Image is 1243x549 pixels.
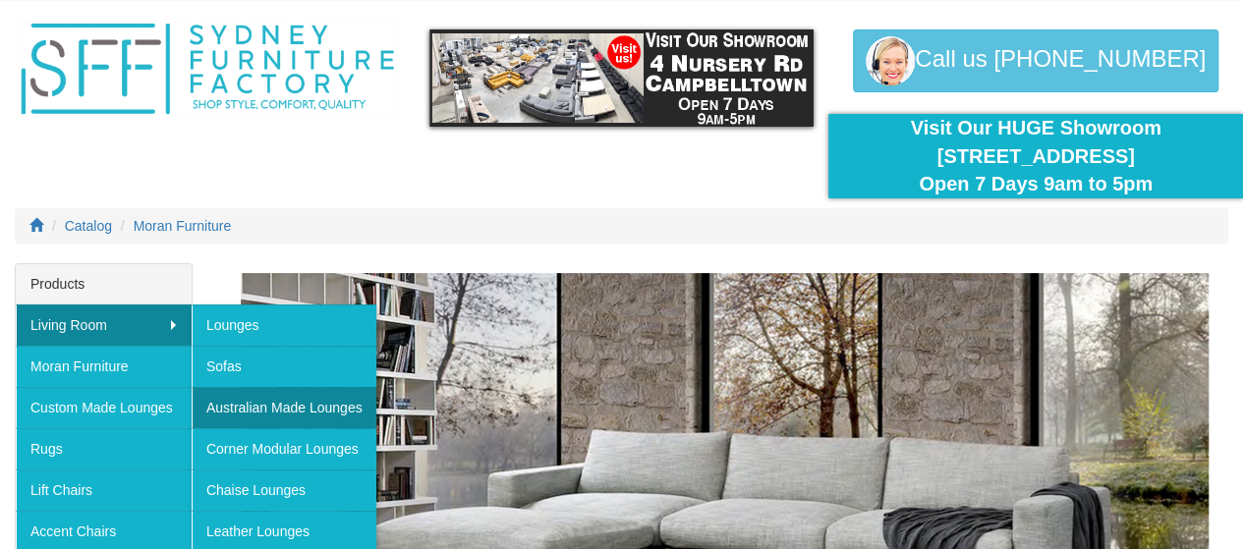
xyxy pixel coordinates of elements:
div: Products [16,264,192,304]
a: Custom Made Lounges [16,387,192,428]
a: Lift Chairs [16,469,192,511]
a: Australian Made Lounges [192,387,376,428]
a: Moran Furniture [134,218,232,234]
div: Visit Our HUGE Showroom [STREET_ADDRESS] Open 7 Days 9am to 5pm [843,114,1228,198]
img: showroom.gif [429,29,815,127]
a: Living Room [16,304,192,346]
img: Sydney Furniture Factory [15,20,400,119]
a: Corner Modular Lounges [192,428,376,469]
a: Chaise Lounges [192,469,376,511]
a: Moran Furniture [16,346,192,387]
a: Catalog [65,218,112,234]
a: Lounges [192,304,376,346]
a: Rugs [16,428,192,469]
a: Sofas [192,346,376,387]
